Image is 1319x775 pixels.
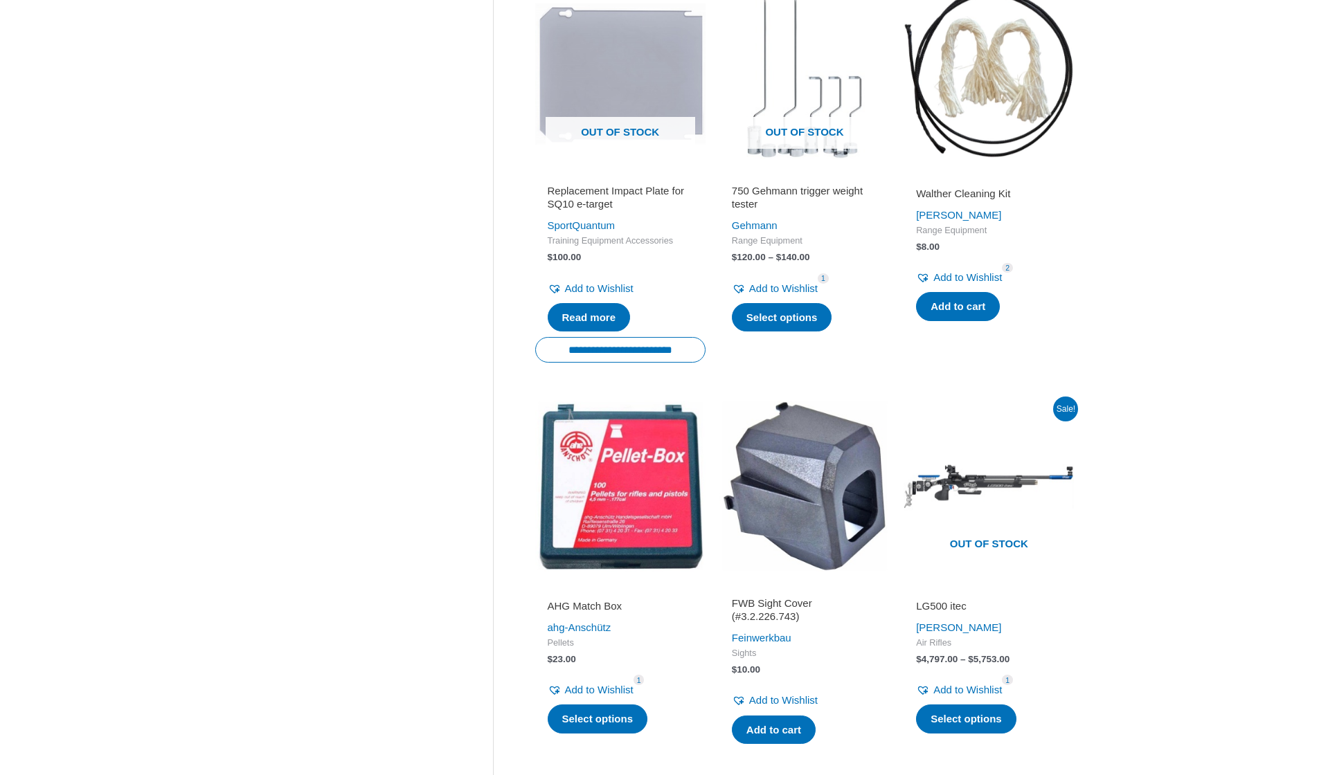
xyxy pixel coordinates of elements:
span: Out of stock [914,529,1064,561]
span: Pellets [548,637,693,649]
iframe: Customer reviews powered by Trustpilot [916,167,1061,184]
span: 1 [634,675,645,685]
h2: AHG Match Box [548,599,693,613]
a: Gehmann [732,219,778,231]
bdi: 100.00 [548,252,582,262]
a: Add to Wishlist [732,279,818,298]
a: [PERSON_NAME] [916,209,1001,221]
span: Air Rifles [916,637,1061,649]
a: SportQuantum [548,219,616,231]
bdi: 140.00 [776,252,810,262]
span: Add to Wishlist [933,271,1002,283]
img: FWB Sight Cover [719,401,890,571]
h2: FWB Sight Cover (#3.2.226.743) [732,596,877,623]
span: Add to Wishlist [565,684,634,695]
a: Feinwerkbau [732,632,791,644]
bdi: 10.00 [732,664,760,675]
span: $ [548,654,553,664]
span: 1 [818,273,829,284]
span: Training Equipment Accessories [548,235,693,247]
span: 1 [1002,675,1013,685]
a: Add to Wishlist [732,691,818,710]
span: $ [916,241,922,252]
span: – [768,252,773,262]
iframe: Customer reviews powered by Trustpilot [732,580,877,596]
a: Add to Wishlist [548,279,634,298]
span: Sights [732,648,877,659]
a: AHG Match Box [548,599,693,618]
a: LG500 itec [916,599,1061,618]
span: $ [968,654,973,664]
a: Add to Wishlist [548,680,634,700]
a: ahg-Anschütz [548,621,611,633]
span: – [960,654,966,664]
span: Sale! [1053,396,1078,421]
a: Select options for “AHG Match Box” [548,704,648,733]
span: Add to Wishlist [749,282,818,294]
span: Add to Wishlist [749,694,818,706]
h2: Walther Cleaning Kit [916,187,1061,201]
span: 2 [1002,263,1013,273]
a: Select options for “750 Gehmann trigger weight tester” [732,303,832,332]
bdi: 8.00 [916,241,940,252]
bdi: 120.00 [732,252,766,262]
a: [PERSON_NAME] [916,621,1001,633]
span: Range Equipment [916,225,1061,237]
a: 750 Gehmann trigger weight tester [732,184,877,217]
iframe: Customer reviews powered by Trustpilot [548,580,693,596]
span: Out of stock [730,117,879,149]
a: Select options for “LG500 itec” [916,704,1016,733]
img: LG500 itec [904,401,1074,571]
span: Out of stock [546,117,695,149]
a: FWB Sight Cover (#3.2.226.743) [732,596,877,629]
a: Add to Wishlist [916,268,1002,287]
a: Replacement Impact Plate for SQ10 e-target [548,184,693,217]
span: Add to Wishlist [933,684,1002,695]
a: Add to cart: “Walther Cleaning Kit” [916,292,1000,321]
iframe: Customer reviews powered by Trustpilot [732,167,877,184]
a: Walther Cleaning Kit [916,187,1061,206]
span: $ [776,252,782,262]
iframe: Customer reviews powered by Trustpilot [548,167,693,184]
span: $ [732,664,737,675]
iframe: Customer reviews powered by Trustpilot [916,580,1061,596]
h2: Replacement Impact Plate for SQ10 e-target [548,184,693,211]
span: $ [732,252,737,262]
a: Add to cart: “FWB Sight Cover (#3.2.226.743)” [732,715,816,745]
h2: LG500 itec [916,599,1061,613]
a: Add to Wishlist [916,680,1002,700]
span: Range Equipment [732,235,877,247]
bdi: 23.00 [548,654,576,664]
bdi: 5,753.00 [968,654,1010,664]
span: $ [916,654,922,664]
span: $ [548,252,553,262]
a: Read more about “Replacement Impact Plate for SQ10 e-target” [548,303,631,332]
img: AHG Match Box [535,401,706,571]
a: Out of stock [904,401,1074,571]
h2: 750 Gehmann trigger weight tester [732,184,877,211]
span: Add to Wishlist [565,282,634,294]
bdi: 4,797.00 [916,654,958,664]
